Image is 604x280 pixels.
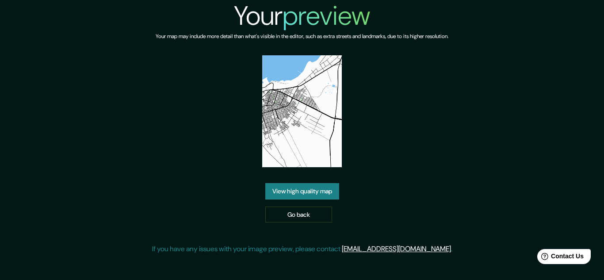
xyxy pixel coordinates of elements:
[265,183,339,199] a: View high quality map
[262,55,341,167] img: created-map-preview
[525,245,594,270] iframe: Help widget launcher
[265,207,332,223] a: Go back
[342,244,451,253] a: [EMAIL_ADDRESS][DOMAIN_NAME]
[156,32,448,41] h6: Your map may include more detail than what's visible in the editor, such as extra streets and lan...
[152,244,452,254] p: If you have any issues with your image preview, please contact .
